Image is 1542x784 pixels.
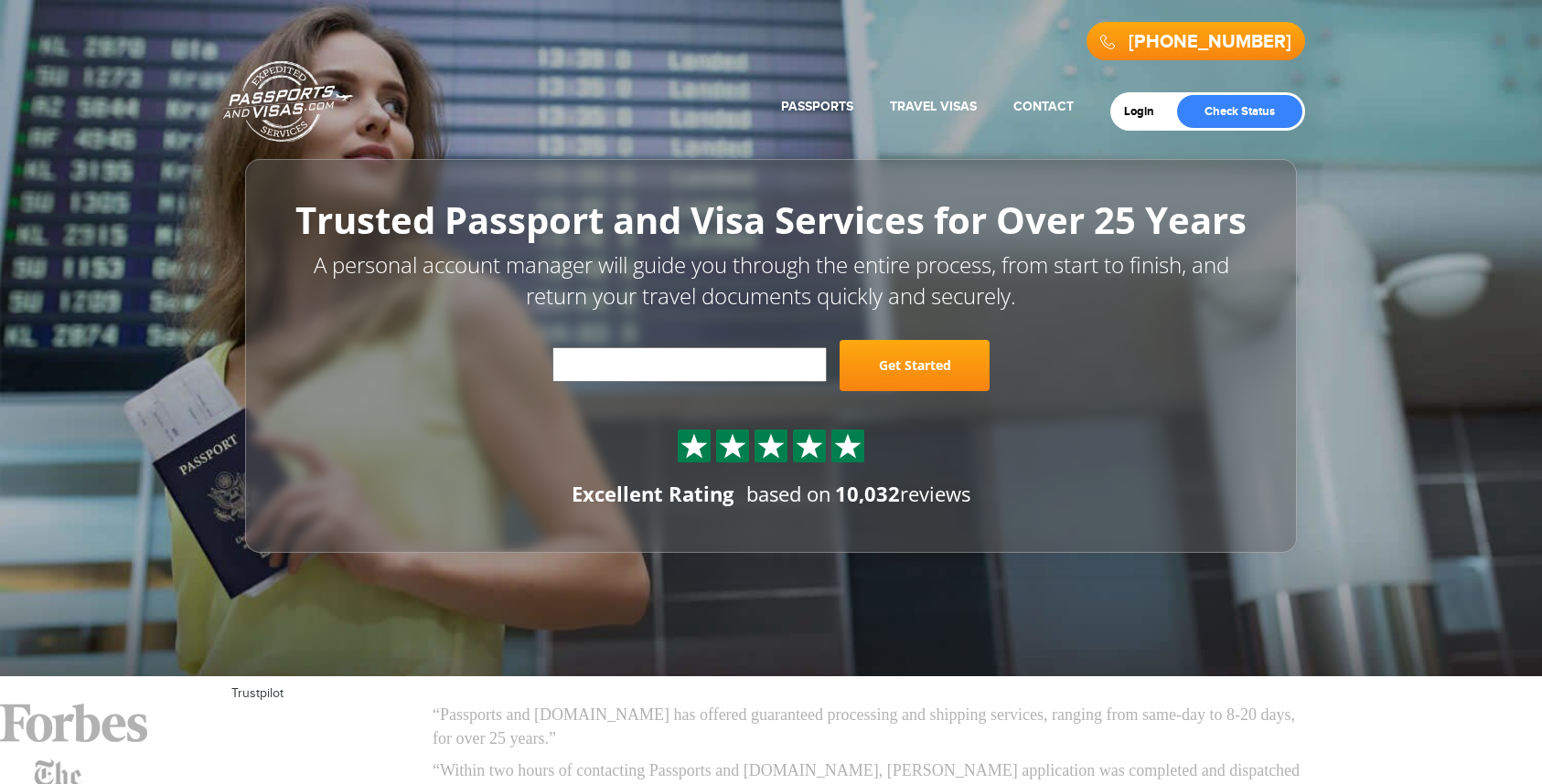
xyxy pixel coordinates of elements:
[286,249,1256,313] p: A personal account manager will guide you through the entire process, from start to finish, and r...
[223,60,353,143] a: Passports & [DOMAIN_NAME]
[1177,95,1302,128] a: Check Status
[890,99,977,114] a: Travel Visas
[1129,31,1291,53] a: [PHONE_NUMBER]
[719,432,746,460] img: Sprite St
[840,340,990,391] a: Get Started
[680,432,708,460] img: Sprite St
[286,200,1256,240] h1: Trusted Passport and Visa Services for Over 25 Years
[572,480,734,508] div: Excellent Rating
[796,432,823,460] img: Sprite St
[835,480,900,507] strong: 10,032
[781,99,853,114] a: Passports
[1013,99,1074,114] a: Contact
[1124,104,1167,119] a: Login
[834,432,862,460] img: Sprite St
[433,704,1311,750] p: “Passports and [DOMAIN_NAME] has offered guaranteed processing and shipping services, ranging fro...
[231,686,284,701] a: Trustpilot
[835,480,970,507] span: reviews
[746,480,831,507] span: based on
[757,432,785,460] img: Sprite St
